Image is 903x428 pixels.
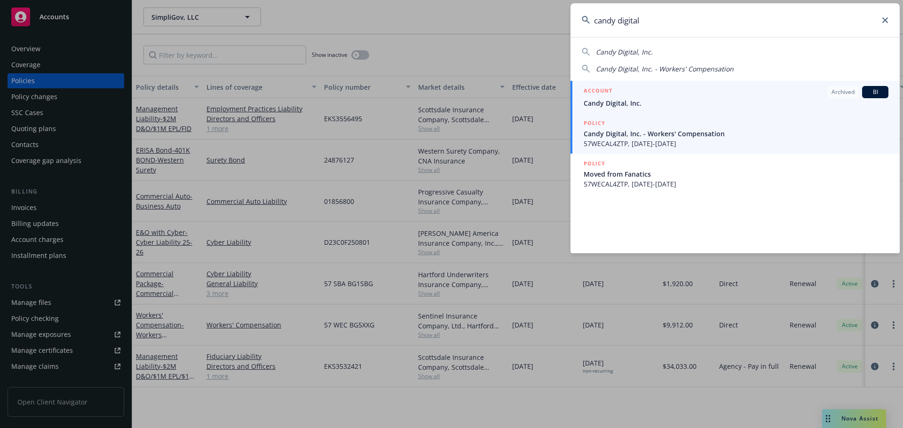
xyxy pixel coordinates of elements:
span: Candy Digital, Inc. [596,47,653,56]
span: Candy Digital, Inc. - Workers' Compensation [584,129,888,139]
a: ACCOUNTArchivedBICandy Digital, Inc. [570,81,900,113]
a: POLICYCandy Digital, Inc. - Workers' Compensation57WECAL4ZTP, [DATE]-[DATE] [570,113,900,154]
h5: ACCOUNT [584,86,612,97]
span: 57WECAL4ZTP, [DATE]-[DATE] [584,139,888,148]
span: Candy Digital, Inc. [584,98,888,108]
span: Moved from Fanatics [584,169,888,179]
h5: POLICY [584,159,605,168]
input: Search... [570,3,900,37]
a: POLICYMoved from Fanatics57WECAL4ZTP, [DATE]-[DATE] [570,154,900,194]
span: 57WECAL4ZTP, [DATE]-[DATE] [584,179,888,189]
span: Candy Digital, Inc. - Workers' Compensation [596,64,734,73]
h5: POLICY [584,118,605,128]
span: Archived [832,88,855,96]
span: BI [866,88,885,96]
